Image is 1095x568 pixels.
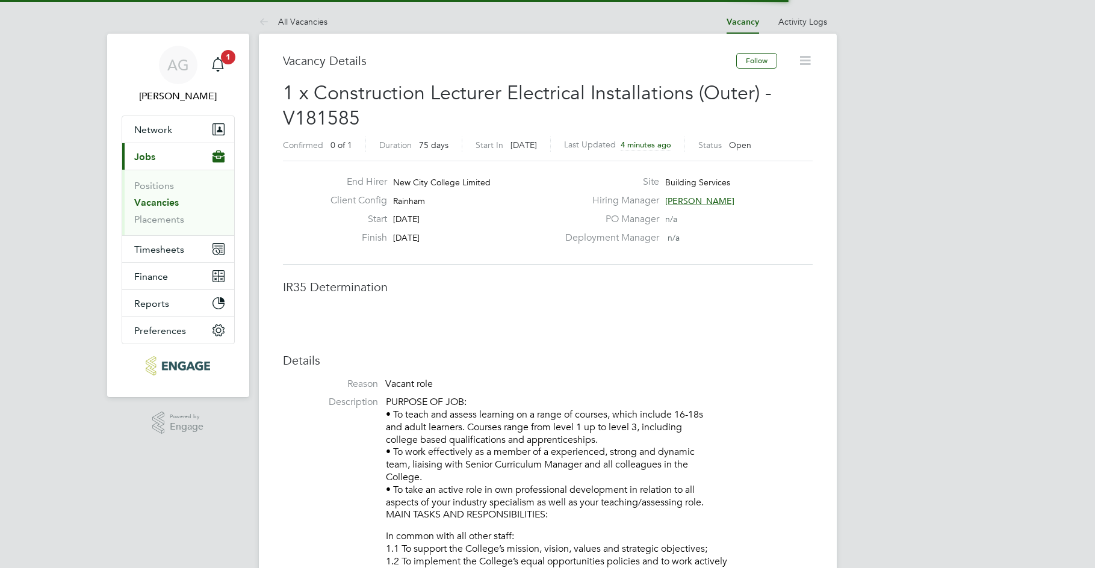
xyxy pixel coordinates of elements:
[558,213,659,226] label: PO Manager
[665,214,677,224] span: n/a
[259,16,327,27] a: All Vacancies
[122,89,235,103] span: Ajay Gandhi
[476,140,503,150] label: Start In
[564,139,616,150] label: Last Updated
[122,143,234,170] button: Jobs
[107,34,249,397] nav: Main navigation
[283,353,813,368] h3: Details
[122,116,234,143] button: Network
[727,17,759,27] a: Vacancy
[393,196,425,206] span: Rainham
[134,244,184,255] span: Timesheets
[122,46,235,103] a: AG[PERSON_NAME]
[558,194,659,207] label: Hiring Manager
[321,194,387,207] label: Client Config
[778,16,827,27] a: Activity Logs
[330,140,352,150] span: 0 of 1
[122,290,234,316] button: Reports
[170,422,203,432] span: Engage
[558,232,659,244] label: Deployment Manager
[122,356,235,375] a: Go to home page
[321,176,387,188] label: End Hirer
[386,396,813,521] p: PURPOSE OF JOB: • To teach and assess learning on a range of courses, which include 16-18s and ad...
[221,50,235,64] span: 1
[665,177,730,188] span: Building Services
[698,140,722,150] label: Status
[665,196,734,206] span: [PERSON_NAME]
[729,140,751,150] span: Open
[206,46,230,84] a: 1
[134,180,174,191] a: Positions
[134,124,172,135] span: Network
[558,176,659,188] label: Site
[283,53,736,69] h3: Vacancy Details
[283,140,323,150] label: Confirmed
[134,214,184,225] a: Placements
[146,356,210,375] img: carbonrecruitment-logo-retina.png
[134,325,186,336] span: Preferences
[122,236,234,262] button: Timesheets
[321,213,387,226] label: Start
[379,140,412,150] label: Duration
[419,140,448,150] span: 75 days
[510,140,537,150] span: [DATE]
[393,232,420,243] span: [DATE]
[122,170,234,235] div: Jobs
[134,151,155,162] span: Jobs
[736,53,777,69] button: Follow
[393,214,420,224] span: [DATE]
[283,378,378,390] label: Reason
[134,271,168,282] span: Finance
[283,279,813,295] h3: IR35 Determination
[668,232,680,243] span: n/a
[321,232,387,244] label: Finish
[170,412,203,422] span: Powered by
[152,412,203,434] a: Powered byEngage
[122,263,234,289] button: Finance
[134,197,179,208] a: Vacancies
[283,81,772,130] span: 1 x Construction Lecturer Electrical Installations (Outer) - V181585
[134,298,169,309] span: Reports
[385,378,433,390] span: Vacant role
[283,396,378,409] label: Description
[122,317,234,344] button: Preferences
[393,177,491,188] span: New City College Limited
[167,57,189,73] span: AG
[621,140,671,150] span: 4 minutes ago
